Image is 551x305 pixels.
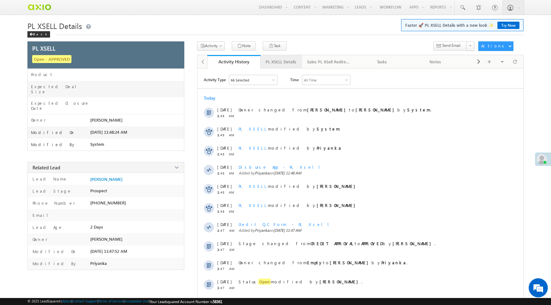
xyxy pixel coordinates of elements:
span: Open [258,279,271,285]
a: Try Now [497,22,519,29]
span: Related Lead [33,164,60,171]
span: 11:48 AM [217,152,236,156]
span: 11:47 AM [217,267,236,271]
label: Phone Number [31,200,75,206]
div: Owner Changed,Status Changed,Stage Changed,Source Changed,Notes & 61 more.. [229,75,277,85]
button: Actions [478,41,513,51]
div: Minimize live chat window [105,3,120,18]
label: Email [31,212,53,218]
span: 11:48 AM [217,190,236,194]
div: Tasks [361,58,403,66]
div: Today [204,95,224,101]
strong: Priyanka [317,145,342,151]
span: [DATE] [217,260,231,265]
span: Stage changed from to by . [239,241,435,246]
span: 11:48 AM [217,133,236,137]
a: Activity History [207,55,261,68]
a: PL XSELL Details [261,55,302,68]
strong: [PERSON_NAME] [307,107,349,112]
span: [DATE] [217,107,231,112]
span: 11:47 AM [217,248,236,252]
div: Chat with us now [33,33,107,42]
span: Activity Type [204,75,226,84]
span: [DATE] 11:47:52 AM [90,249,127,254]
div: Activity History [212,59,256,65]
label: Owner [31,237,48,242]
span: [DATE] [217,145,231,151]
div: Notes [414,58,457,66]
span: Activity [205,43,218,48]
strong: [PERSON_NAME] [320,279,361,284]
span: Priyanka [90,261,107,266]
label: Expected Deal Size [31,84,90,94]
strong: Priyanka [381,260,407,265]
span: [PHONE_NUMBER] [90,200,126,205]
label: Owner [31,117,46,123]
span: Disburse App - PL Xsell [239,164,325,170]
div: Documents [467,58,510,66]
strong: [PERSON_NAME] [330,260,371,265]
span: Faster 🚀 PL XSELL Details with a new look ✨ [405,22,519,28]
span: Added by on [239,228,494,233]
img: d_60004797649_company_0_60004797649 [11,33,27,42]
strong: [PERSON_NAME] [317,202,358,208]
label: Lead Age [31,224,63,230]
span: System [90,142,104,147]
a: [PERSON_NAME] [90,177,122,182]
a: Tasks [356,55,409,68]
div: Actions [481,43,506,49]
span: 11:48 AM [217,209,236,213]
button: Activity [197,41,225,51]
strong: CREDIT APPROVAL [311,241,355,246]
span: [DATE] [217,164,231,170]
span: 11:48 AM [217,171,236,175]
span: [DATE] [217,222,231,227]
div: Sales PL XSell Redirection [307,58,350,66]
span: [DATE] [217,126,231,131]
span: PL XSELL [32,44,55,52]
label: Lead Name [31,176,68,181]
span: Owner changed from to by . [239,107,431,112]
label: Modified By [31,142,76,147]
span: Time [290,75,299,84]
a: Sales PL XSell Redirection [302,55,356,68]
a: About [62,299,71,303]
a: Contact Support [72,299,98,303]
strong: APPROVED [361,241,383,246]
span: [DATE] 11:48:24 AM [90,130,127,135]
div: Back [27,31,50,38]
label: Modified On [31,249,77,254]
strong: Empty [307,260,323,265]
label: Modified On [31,130,75,135]
div: All Time [304,78,317,82]
span: 11:47 AM [217,229,236,232]
button: Send Email [433,41,467,51]
span: [DATE] 11:47 AM [274,228,301,233]
span: [DATE] [217,279,231,284]
span: modified by [239,183,358,189]
a: Documents [462,55,516,68]
div: 66 Selected [231,78,249,82]
strong: System [407,107,430,112]
span: Owner changed from to by . [239,260,408,265]
span: Prospect [90,188,107,193]
label: Lead Stage [31,188,72,194]
span: Send Email [442,43,460,48]
span: PL XSELL [239,183,268,189]
label: Modified By [31,261,77,266]
div: PL XSELL Details [266,58,296,66]
span: modified by [239,202,358,208]
a: Terms of Service [99,299,123,303]
span: Priyanka [255,171,269,175]
span: [DATE] [217,183,231,189]
strong: [PERSON_NAME] [356,107,397,112]
strong: [PERSON_NAME] [393,241,434,246]
span: 11:48 AM [217,114,236,118]
span: Credit QC Form - PL Xsell [239,222,334,227]
em: Start Chat [87,196,116,205]
span: 58361 [213,299,222,304]
span: [DATE] [217,241,231,246]
span: [PERSON_NAME] [90,237,122,242]
strong: System [317,126,340,131]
